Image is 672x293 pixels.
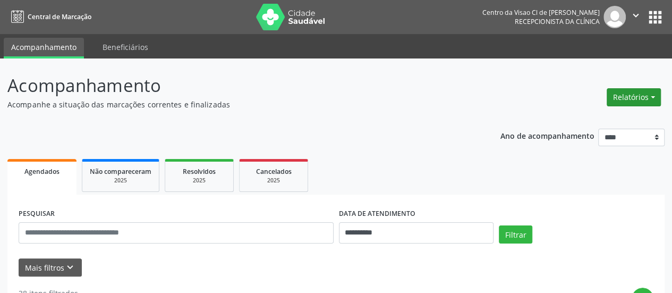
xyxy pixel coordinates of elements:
[183,167,216,176] span: Resolvidos
[500,129,594,142] p: Ano de acompanhamento
[247,177,300,185] div: 2025
[90,167,151,176] span: Não compareceram
[90,177,151,185] div: 2025
[603,6,626,28] img: img
[19,258,82,277] button: Mais filtroskeyboard_arrow_down
[646,8,665,27] button: apps
[95,38,156,56] a: Beneficiários
[28,12,91,21] span: Central de Marcação
[7,8,91,26] a: Central de Marcação
[24,167,59,176] span: Agendados
[64,262,76,273] i: keyboard_arrow_down
[482,8,600,17] div: Centro da Visao Cl de [PERSON_NAME]
[4,38,84,58] a: Acompanhamento
[173,177,226,185] div: 2025
[499,225,532,244] button: Filtrar
[515,17,600,26] span: Recepcionista da clínica
[19,206,55,222] label: PESQUISAR
[626,6,646,28] button: 
[7,72,467,99] p: Acompanhamento
[256,167,292,176] span: Cancelados
[630,10,642,21] i: 
[607,88,661,106] button: Relatórios
[339,206,415,222] label: DATA DE ATENDIMENTO
[7,99,467,110] p: Acompanhe a situação das marcações correntes e finalizadas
